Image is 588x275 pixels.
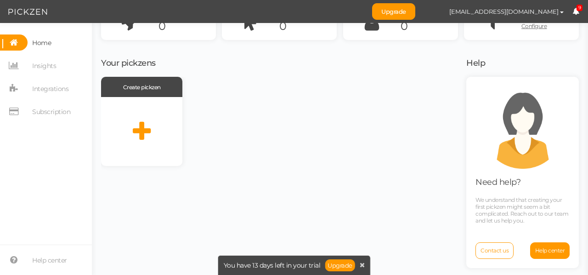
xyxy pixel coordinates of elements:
[449,8,559,15] span: [EMAIL_ADDRESS][DOMAIN_NAME]
[466,58,485,68] span: Help
[158,19,216,33] div: 0
[441,4,572,19] button: [EMAIL_ADDRESS][DOMAIN_NAME]
[481,86,564,169] img: support.png
[32,58,56,73] span: Insights
[279,19,337,33] div: 0
[32,104,70,119] span: Subscription
[325,259,355,271] a: Upgrade
[372,3,415,20] a: Upgrade
[32,35,51,50] span: Home
[475,177,520,187] span: Need help?
[481,247,509,254] span: Contact us
[577,5,583,11] span: 9
[32,81,68,96] span: Integrations
[224,262,321,269] span: You have 13 days left in your trial
[521,23,547,29] span: Configure
[530,242,570,259] a: Help center
[101,58,156,68] span: Your pickzens
[123,84,161,91] span: Create pickzen
[401,19,458,33] div: 0
[8,6,47,17] img: Pickzen logo
[475,196,568,224] span: We understand that creating your first pickzen might seem a bit complicated. Reach out to our tea...
[32,253,67,268] span: Help center
[535,247,565,254] span: Help center
[424,4,441,20] img: 1cd8ffdd5719b7ece770cf2f23d7ebd7
[521,19,579,33] a: Configure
